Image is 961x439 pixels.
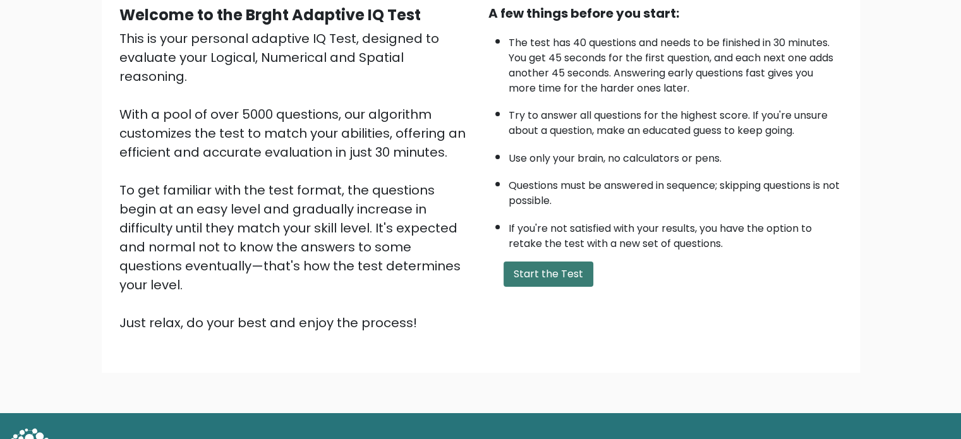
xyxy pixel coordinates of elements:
[509,172,842,208] li: Questions must be answered in sequence; skipping questions is not possible.
[119,4,421,25] b: Welcome to the Brght Adaptive IQ Test
[509,29,842,96] li: The test has 40 questions and needs to be finished in 30 minutes. You get 45 seconds for the firs...
[488,4,842,23] div: A few things before you start:
[509,215,842,251] li: If you're not satisfied with your results, you have the option to retake the test with a new set ...
[119,29,473,332] div: This is your personal adaptive IQ Test, designed to evaluate your Logical, Numerical and Spatial ...
[509,102,842,138] li: Try to answer all questions for the highest score. If you're unsure about a question, make an edu...
[504,262,593,287] button: Start the Test
[509,145,842,166] li: Use only your brain, no calculators or pens.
